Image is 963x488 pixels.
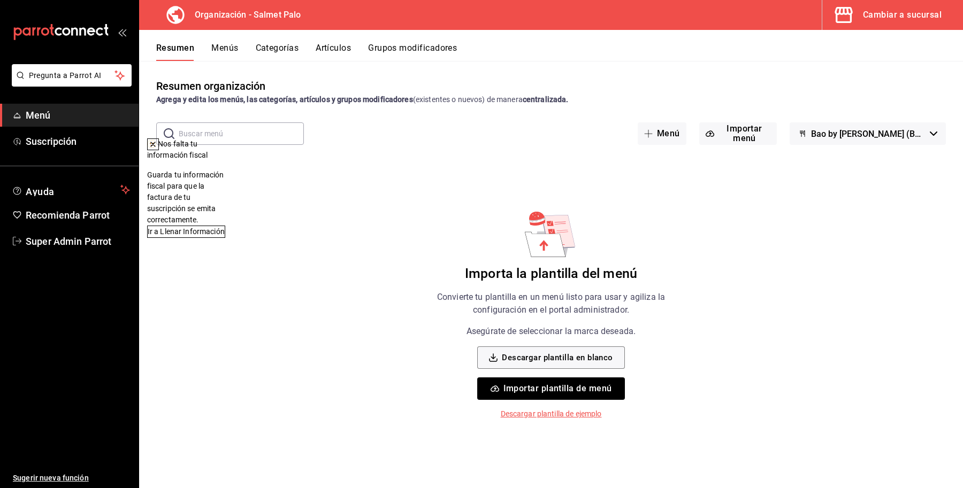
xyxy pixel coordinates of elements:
button: Menús [211,43,238,61]
button: Grupos modificadores [368,43,457,61]
span: Ayuda [26,183,116,196]
div: 🫥 Nos falta tu información fiscal [147,138,225,161]
span: Suscripción [26,134,130,149]
p: Descargar plantilla de ejemplo [501,408,602,420]
div: (existentes o nuevos) de manera [156,94,946,105]
button: Descargar plantilla en blanco [477,346,624,369]
span: Sugerir nueva función [13,472,130,484]
span: Menú [26,108,130,122]
p: Convierte tu plantilla en un menú listo para usar y agiliza la configuración en el portal adminis... [416,291,686,316]
span: Ir a Llenar Información [148,226,225,237]
button: Resumen [156,43,194,61]
button: Menú [638,122,686,145]
a: Pregunta a Parrot AI [7,78,132,89]
button: Categorías [256,43,299,61]
p: Guarda tu información fiscal para que la factura de tu suscripción se emita correctamente. [147,169,225,226]
span: Bao by [PERSON_NAME] (Borrador) [811,129,926,139]
div: navigation tabs [156,43,963,61]
button: Importar plantilla de menú [477,377,624,400]
span: Recomienda Parrot [26,208,130,222]
button: open_drawer_menu [118,28,126,36]
strong: Agrega y edita los menús, las categorías, artículos y grupos modificadores [156,95,413,104]
h6: Importa la plantilla del menú [465,266,637,282]
button: Importar menú [699,122,777,145]
span: Super Admin Parrot [26,234,130,249]
button: Pregunta a Parrot AI [12,64,132,87]
div: Cambiar a sucursal [863,7,942,22]
p: Asegúrate de seleccionar la marca deseada. [467,325,636,338]
button: Artículos [316,43,351,61]
h3: Organización - Salmet Palo [186,9,301,21]
span: Pregunta a Parrot AI [29,70,115,81]
div: Resumen organización [156,78,266,94]
strong: centralizada. [523,95,569,104]
button: Bao by [PERSON_NAME] (Borrador) [790,122,946,145]
input: Buscar menú [179,123,304,144]
button: Ir a Llenar Información [147,226,225,238]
